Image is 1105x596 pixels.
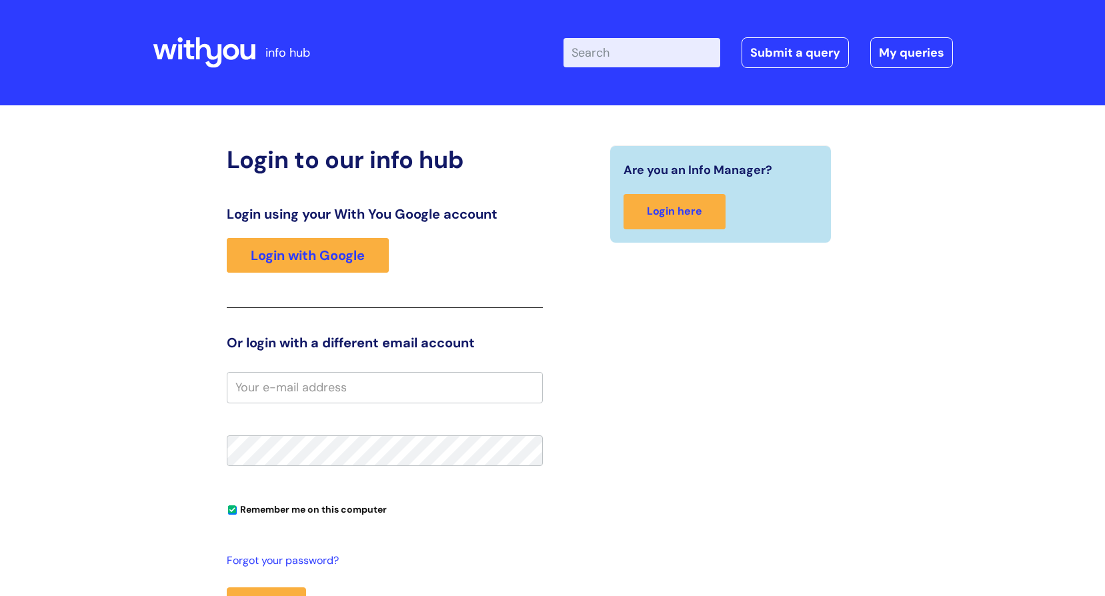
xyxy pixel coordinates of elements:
span: Are you an Info Manager? [624,159,772,181]
a: Forgot your password? [227,551,536,571]
a: My queries [870,37,953,68]
h3: Login using your With You Google account [227,206,543,222]
label: Remember me on this computer [227,501,387,515]
input: Your e-mail address [227,372,543,403]
a: Login with Google [227,238,389,273]
a: Submit a query [742,37,849,68]
p: info hub [265,42,310,63]
input: Remember me on this computer [228,506,237,515]
input: Search [564,38,720,67]
div: You can uncheck this option if you're logging in from a shared device [227,498,543,519]
h3: Or login with a different email account [227,335,543,351]
a: Login here [624,194,726,229]
h2: Login to our info hub [227,145,543,174]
